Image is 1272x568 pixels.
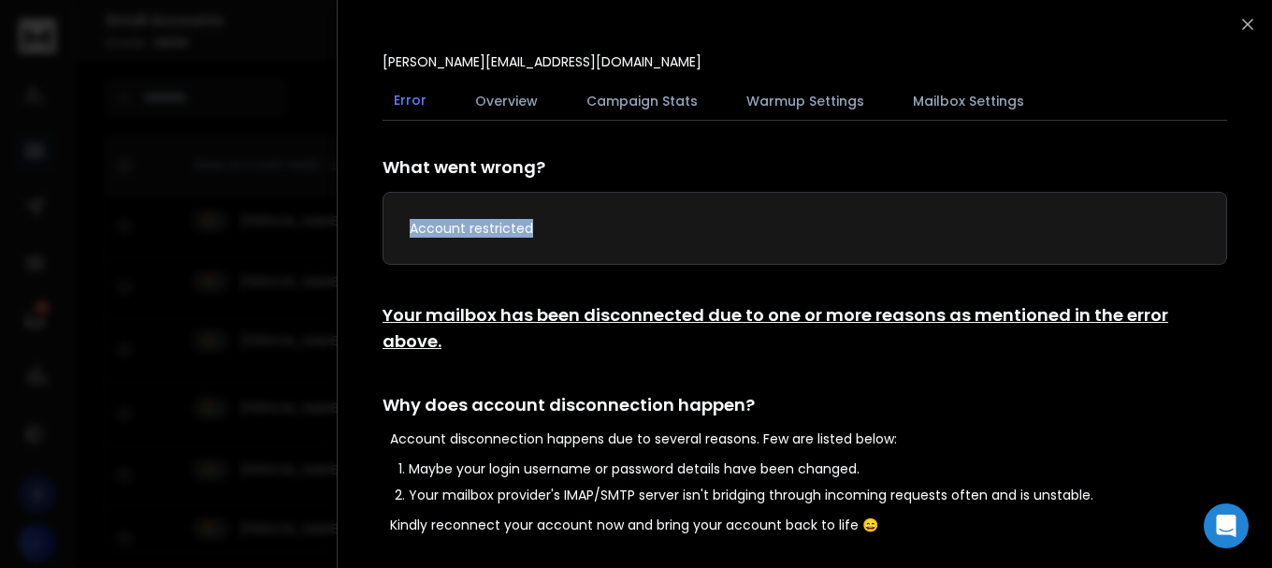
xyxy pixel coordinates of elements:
h1: What went wrong? [383,154,1227,181]
h1: Your mailbox has been disconnected due to one or more reasons as mentioned in the error above. [383,302,1227,355]
p: Account restricted [410,219,1200,238]
button: Campaign Stats [575,80,709,122]
button: Overview [464,80,549,122]
p: Account disconnection happens due to several reasons. Few are listed below: [390,430,1227,448]
button: Warmup Settings [735,80,875,122]
li: Your mailbox provider's IMAP/SMTP server isn't bridging through incoming requests often and is un... [409,486,1227,504]
h1: Why does account disconnection happen? [383,392,1227,418]
p: [PERSON_NAME][EMAIL_ADDRESS][DOMAIN_NAME] [383,52,701,71]
button: Mailbox Settings [902,80,1035,122]
li: Maybe your login username or password details have been changed. [409,459,1227,478]
div: Open Intercom Messenger [1204,503,1249,548]
button: Error [383,80,438,123]
p: Kindly reconnect your account now and bring your account back to life 😄 [390,516,1227,534]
